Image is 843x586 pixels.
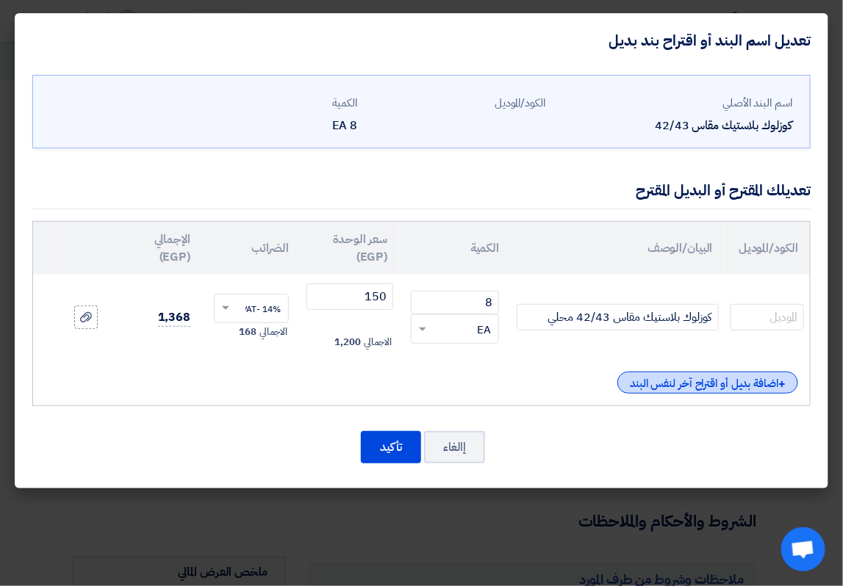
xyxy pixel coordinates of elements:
div: تعديلك المقترح أو البديل المقترح [636,179,811,201]
div: Open chat [781,527,825,571]
button: تأكيد [361,431,421,463]
input: RFQ_STEP1.ITEMS.2.AMOUNT_TITLE [411,291,499,314]
input: Add Item Description [517,304,719,330]
button: إالغاء [424,431,485,463]
span: EA [477,322,491,339]
th: الكود/الموديل [725,222,810,275]
h4: تعديل اسم البند أو اقتراح بند بديل [609,31,811,50]
ng-select: VAT [214,294,289,323]
span: الاجمالي [259,325,287,339]
div: الكود/الموديل [369,95,545,112]
th: الكمية [399,222,511,275]
div: الكمية [181,95,357,112]
input: الموديل [731,304,804,330]
div: كوزلوك بلاستيك مقاس 42/43 [557,117,792,134]
span: 1,368 [158,308,191,327]
span: + [778,375,786,393]
th: سعر الوحدة (EGP) [301,222,399,275]
input: أدخل سعر الوحدة [306,283,393,310]
span: 1,200 [334,335,361,350]
th: البيان/الوصف [511,222,725,275]
span: الاجمالي [364,335,392,350]
th: الإجمالي (EGP) [112,222,202,275]
div: 8 EA [181,117,357,134]
div: اضافة بديل أو اقتراح آخر لنفس البند [617,372,798,394]
th: الضرائب [202,222,301,275]
div: اسم البند الأصلي [557,95,792,112]
span: 168 [239,325,257,339]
